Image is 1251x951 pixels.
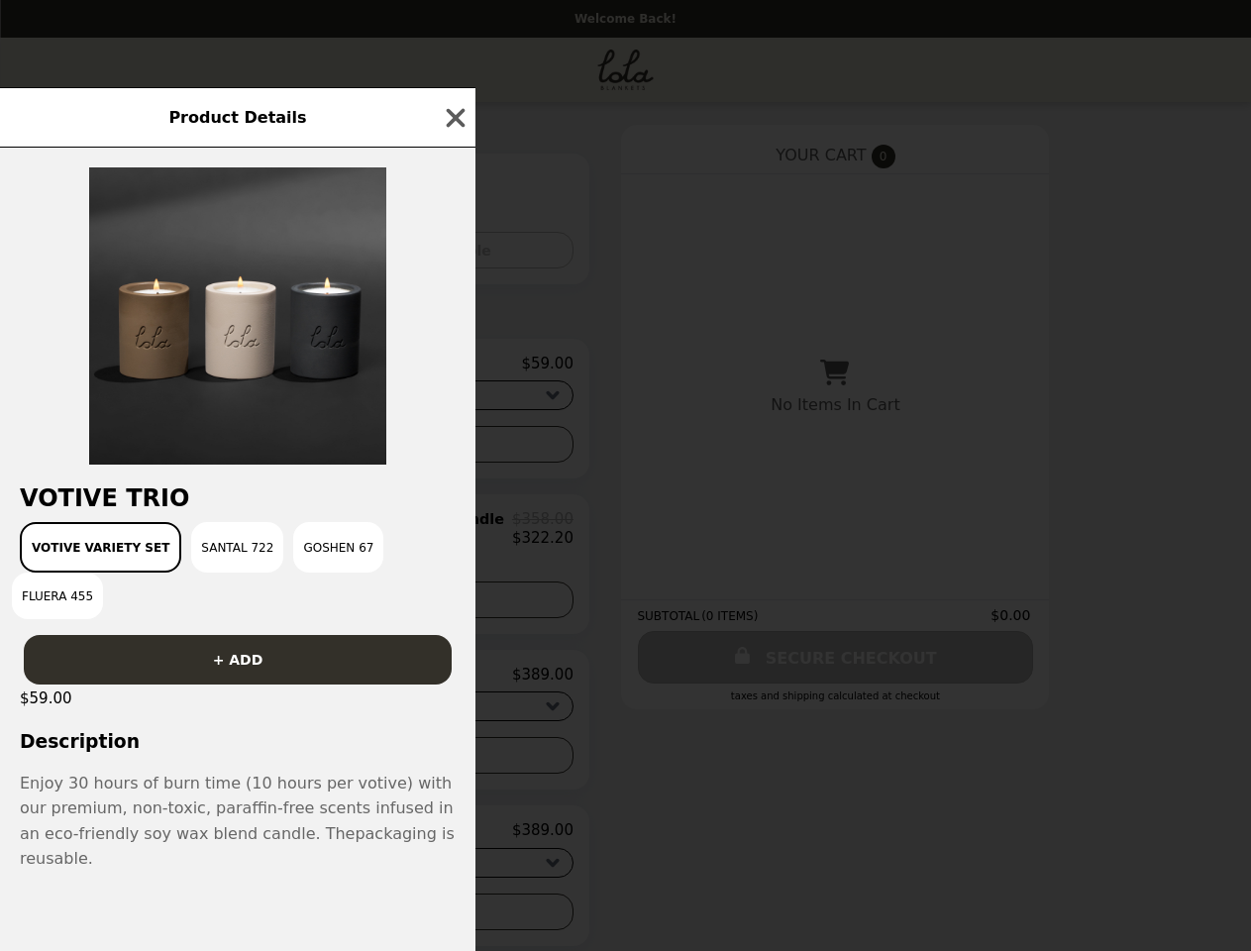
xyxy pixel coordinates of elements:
button: Goshen 67 [293,522,383,573]
span: Product Details [168,108,306,127]
button: + ADD [24,635,452,685]
button: Votive Variety Set [20,522,181,573]
p: Enjoy 30 hours of burn time (10 hours per votive) with our premium, non-toxic, paraffin-free scen... [20,771,456,872]
button: Santal 722 [191,522,283,573]
button: Fluera 455 [12,573,103,619]
img: Votive Variety Set [89,167,386,465]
